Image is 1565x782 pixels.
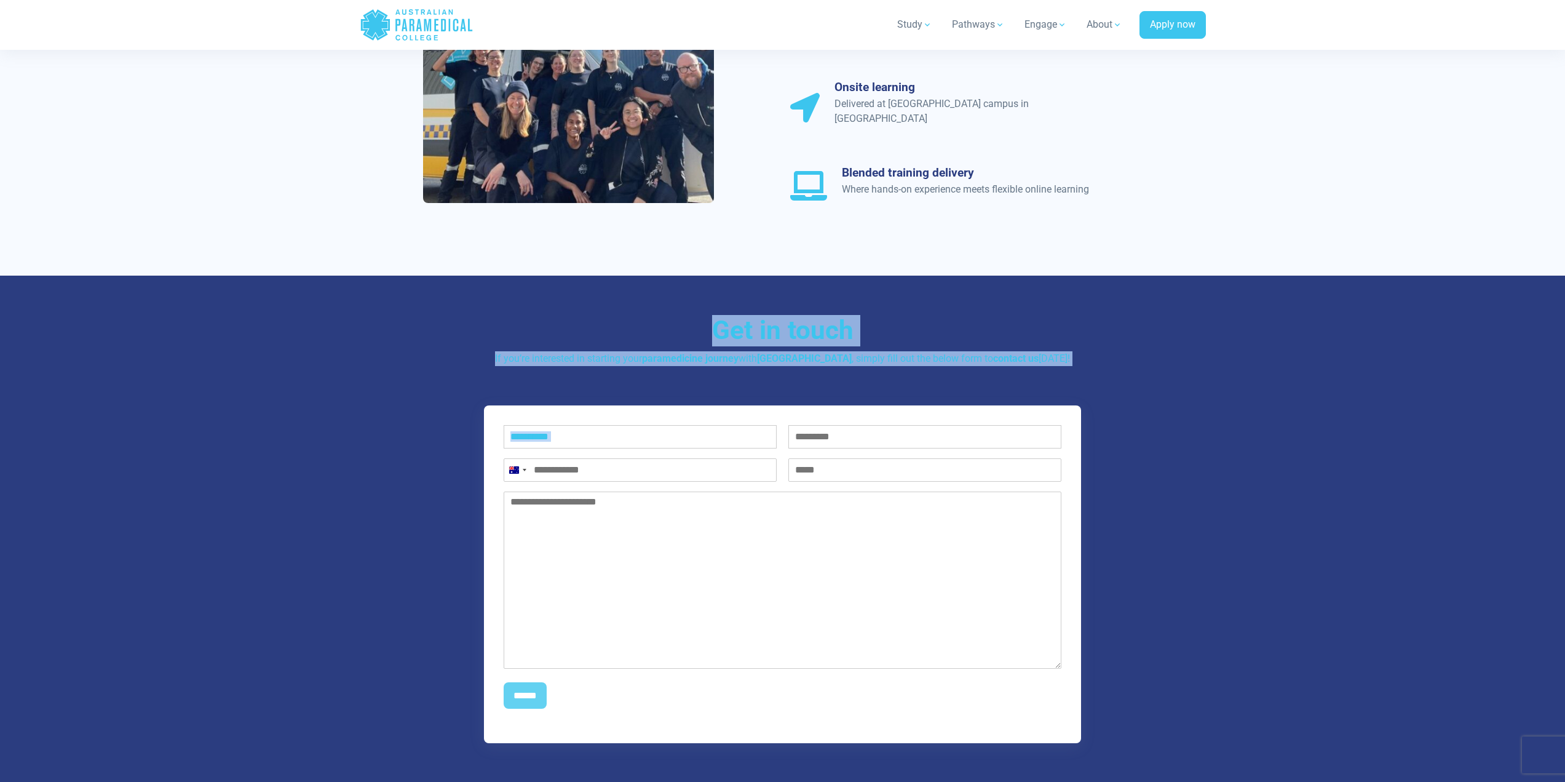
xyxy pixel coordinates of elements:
[504,459,530,481] button: Selected country
[757,353,852,364] strong: [GEOGRAPHIC_DATA]
[423,315,1143,346] h3: Get in touch
[890,7,940,42] a: Study
[642,353,739,364] strong: paramedicine journey
[360,5,473,45] a: Australian Paramedical College
[993,353,1039,364] strong: contact us
[1079,7,1130,42] a: About
[1017,7,1074,42] a: Engage
[945,7,1012,42] a: Pathways
[834,80,915,94] b: Onsite learning
[842,166,974,180] b: Blended training delivery
[842,182,1113,197] p: Where hands-on experience meets flexible online learning
[1139,11,1206,39] a: Apply now
[834,97,1113,126] p: Delivered at [GEOGRAPHIC_DATA] campus in [GEOGRAPHIC_DATA]
[423,351,1143,366] p: If you’re interested in starting your with , simply fill out the below form to [DATE]!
